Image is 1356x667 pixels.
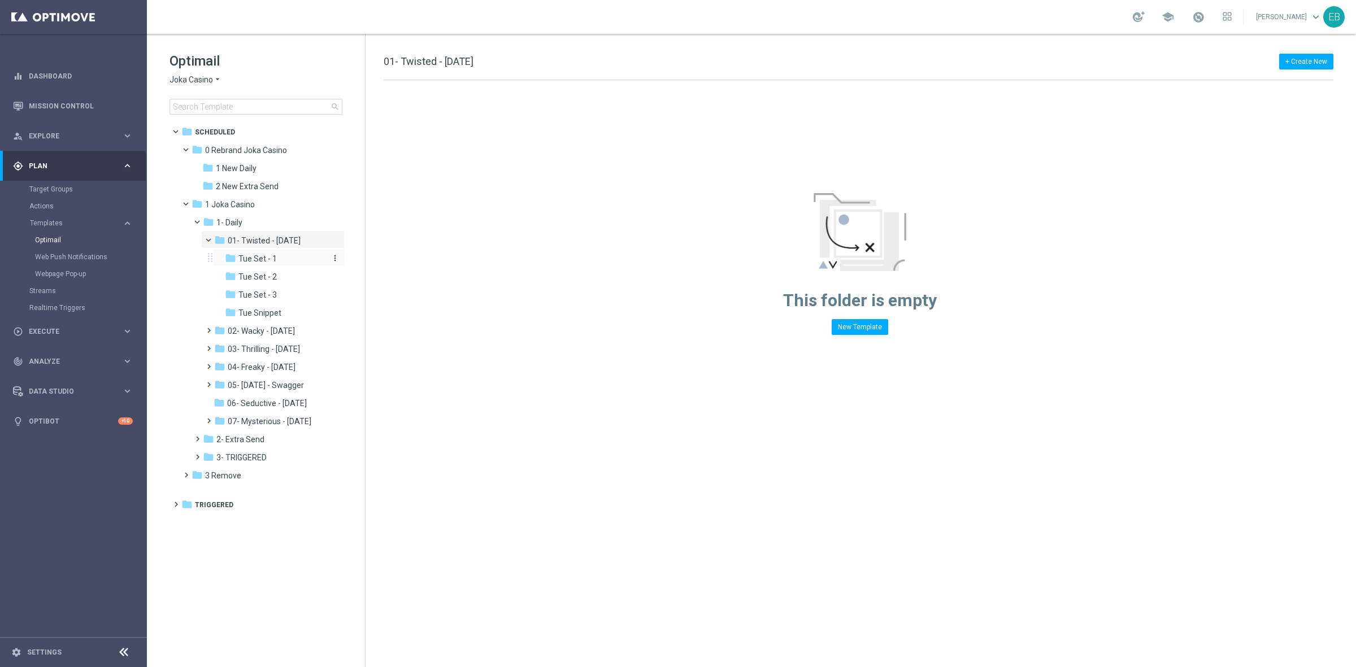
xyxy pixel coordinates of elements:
[13,61,133,91] div: Dashboard
[1323,6,1345,28] div: EB
[12,357,133,366] button: track_changes Analyze keyboard_arrow_right
[13,161,23,171] i: gps_fixed
[12,102,133,111] button: Mission Control
[192,469,203,481] i: folder
[214,343,225,354] i: folder
[216,163,257,173] span: 1 New Daily
[13,356,122,367] div: Analyze
[331,254,340,263] i: more_vert
[214,361,225,372] i: folder
[29,198,146,215] div: Actions
[29,181,146,198] div: Target Groups
[169,99,342,115] input: Search Template
[29,282,146,299] div: Streams
[238,290,277,300] span: Tue Set - 3
[195,500,233,510] span: Triggered
[1162,11,1174,23] span: school
[29,358,122,365] span: Analyze
[12,327,133,336] button: play_circle_outline Execute keyboard_arrow_right
[169,75,213,85] span: Joka Casino
[205,145,287,155] span: 0 Rebrand Joka Casino
[214,325,225,336] i: folder
[122,356,133,367] i: keyboard_arrow_right
[228,236,301,246] span: 01- Twisted - Tuesday
[13,91,133,121] div: Mission Control
[29,406,118,436] a: Optibot
[11,647,21,657] i: settings
[29,185,118,194] a: Target Groups
[29,328,122,335] span: Execute
[832,319,888,335] button: New Template
[29,299,146,316] div: Realtime Triggers
[213,75,222,85] i: arrow_drop_down
[203,216,214,228] i: folder
[12,162,133,171] button: gps_fixed Plan keyboard_arrow_right
[30,220,122,226] div: Templates
[225,289,236,300] i: folder
[13,71,23,81] i: equalizer
[216,434,264,444] span: 2- Extra Send
[13,131,23,141] i: person_search
[35,232,146,249] div: Optimail
[181,499,193,510] i: folder
[214,379,225,390] i: folder
[29,91,133,121] a: Mission Control
[1255,8,1323,25] a: [PERSON_NAME]keyboard_arrow_down
[29,61,133,91] a: Dashboard
[227,398,307,408] span: 06- Seductive - Sunday
[13,416,23,426] i: lightbulb
[192,198,203,210] i: folder
[203,433,214,444] i: folder
[202,162,214,173] i: folder
[181,126,193,137] i: folder
[214,415,225,426] i: folder
[238,254,277,264] span: Tue Set - 1
[225,271,236,282] i: folder
[228,380,304,390] span: 05- Saturday - Swagger
[13,326,23,337] i: play_circle_outline
[169,75,222,85] button: Joka Casino arrow_drop_down
[238,272,277,282] span: Tue Set - 2
[13,386,122,396] div: Data Studio
[202,180,214,191] i: folder
[331,102,340,111] span: search
[30,220,111,226] span: Templates
[35,269,118,278] a: Webpage Pop-up
[169,52,342,70] h1: Optimail
[29,215,146,282] div: Templates
[238,308,281,318] span: Tue Snippet
[214,397,225,408] i: folder
[35,265,146,282] div: Webpage Pop-up
[13,326,122,337] div: Execute
[1279,54,1333,69] button: + Create New
[228,362,295,372] span: 04- Freaky - Friday
[29,219,133,228] div: Templates keyboard_arrow_right
[228,326,295,336] span: 02- Wacky - Wednesday
[35,252,118,261] a: Web Push Notifications
[216,181,279,191] span: 2 New Extra Send
[228,344,300,354] span: 03- Thrilling - Thursday
[29,388,122,395] span: Data Studio
[12,132,133,141] button: person_search Explore keyboard_arrow_right
[29,163,122,169] span: Plan
[814,193,906,271] img: emptyStateManageTemplates.jpg
[205,470,241,481] span: 3 Remove
[12,387,133,396] div: Data Studio keyboard_arrow_right
[203,451,214,463] i: folder
[29,286,118,295] a: Streams
[35,236,118,245] a: Optimail
[1310,11,1322,23] span: keyboard_arrow_down
[13,356,23,367] i: track_changes
[122,218,133,229] i: keyboard_arrow_right
[12,72,133,81] button: equalizer Dashboard
[13,131,122,141] div: Explore
[29,303,118,312] a: Realtime Triggers
[122,386,133,396] i: keyboard_arrow_right
[195,127,235,137] span: Scheduled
